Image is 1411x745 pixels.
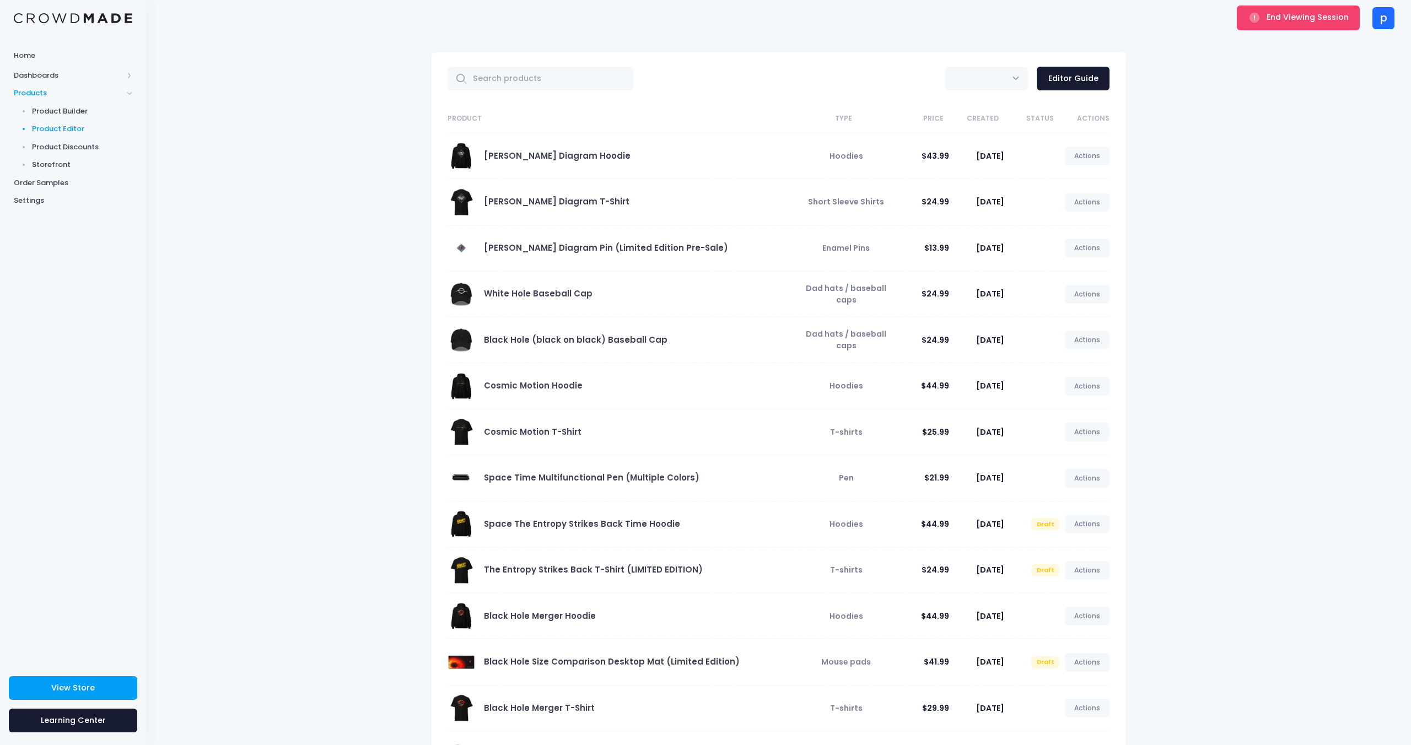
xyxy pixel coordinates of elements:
[1065,699,1110,717] a: Actions
[921,380,949,391] span: $44.99
[1267,12,1349,23] span: End Viewing Session
[830,564,863,575] span: T-shirts
[1065,285,1110,304] a: Actions
[1031,656,1059,668] span: Draft
[808,196,884,207] span: Short Sleeve Shirts
[922,334,949,345] span: $24.99
[484,334,667,345] a: Black Hole (black on black) Baseball Cap
[51,682,95,693] span: View Store
[1065,239,1110,257] a: Actions
[1065,515,1110,533] a: Actions
[821,656,871,667] span: Mouse pads
[14,195,132,206] span: Settings
[484,426,581,438] a: Cosmic Motion T-Shirt
[976,334,1004,345] span: [DATE]
[484,564,703,575] a: The Entropy Strikes Back T-Shirt (LIMITED EDITION)
[484,656,740,667] a: Black Hole Size Comparison Desktop Mat (Limited Edition)
[9,676,137,700] a: View Store
[830,380,863,391] span: Hoodies
[839,472,854,483] span: Pen
[1065,377,1110,396] a: Actions
[1065,653,1110,672] a: Actions
[830,150,863,161] span: Hoodies
[1059,105,1110,133] th: Actions
[922,564,949,575] span: $24.99
[32,159,133,170] span: Storefront
[448,67,634,90] input: Search products
[9,709,137,732] a: Learning Center
[830,427,863,438] span: T-shirts
[1031,564,1059,576] span: Draft
[806,283,886,305] span: Dad hats / baseball caps
[484,380,583,391] a: Cosmic Motion Hoodie
[484,702,595,714] a: Black Hole Merger T-Shirt
[976,380,1004,391] span: [DATE]
[484,288,593,299] a: White Hole Baseball Cap
[806,328,886,351] span: Dad hats / baseball caps
[924,656,949,667] span: $41.99
[32,123,133,134] span: Product Editor
[976,242,1004,253] span: [DATE]
[1065,331,1110,349] a: Actions
[1031,518,1059,530] span: Draft
[1065,147,1110,165] a: Actions
[976,703,1004,714] span: [DATE]
[922,196,949,207] span: $24.99
[976,196,1004,207] span: [DATE]
[1065,423,1110,441] a: Actions
[830,611,863,622] span: Hoodies
[1065,607,1110,625] a: Actions
[32,106,133,117] span: Product Builder
[949,105,1004,133] th: Created
[14,70,123,81] span: Dashboards
[976,519,1004,530] span: [DATE]
[14,50,132,61] span: Home
[448,105,793,133] th: Product
[484,518,680,530] a: Space The Entropy Strikes Back Time Hoodie
[822,242,870,253] span: Enamel Pins
[32,142,133,153] span: Product Discounts
[976,472,1004,483] span: [DATE]
[14,88,123,99] span: Products
[14,177,132,188] span: Order Samples
[976,564,1004,575] span: [DATE]
[484,150,631,161] a: [PERSON_NAME] Diagram Hoodie
[924,242,949,253] span: $13.99
[793,105,894,133] th: Type
[922,703,949,714] span: $29.99
[921,611,949,622] span: $44.99
[830,703,863,714] span: T-shirts
[976,611,1004,622] span: [DATE]
[484,472,699,483] a: Space Time Multifunctional Pen (Multiple Colors)
[1037,67,1110,90] a: Editor Guide
[922,288,949,299] span: $24.99
[922,427,949,438] span: $25.99
[1004,105,1059,133] th: Status
[1065,193,1110,212] a: Actions
[976,656,1004,667] span: [DATE]
[484,196,629,207] a: [PERSON_NAME] Diagram T-Shirt
[41,715,106,726] span: Learning Center
[976,150,1004,161] span: [DATE]
[14,13,132,24] img: Logo
[894,105,949,133] th: Price
[921,519,949,530] span: $44.99
[1065,469,1110,488] a: Actions
[484,242,728,253] a: [PERSON_NAME] Diagram Pin (Limited Edition Pre-Sale)
[976,427,1004,438] span: [DATE]
[976,288,1004,299] span: [DATE]
[484,610,596,622] a: Black Hole Merger Hoodie
[922,150,949,161] span: $43.99
[924,472,949,483] span: $21.99
[1237,6,1360,30] button: End Viewing Session
[1065,561,1110,580] a: Actions
[830,519,863,530] span: Hoodies
[1372,7,1394,29] div: p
